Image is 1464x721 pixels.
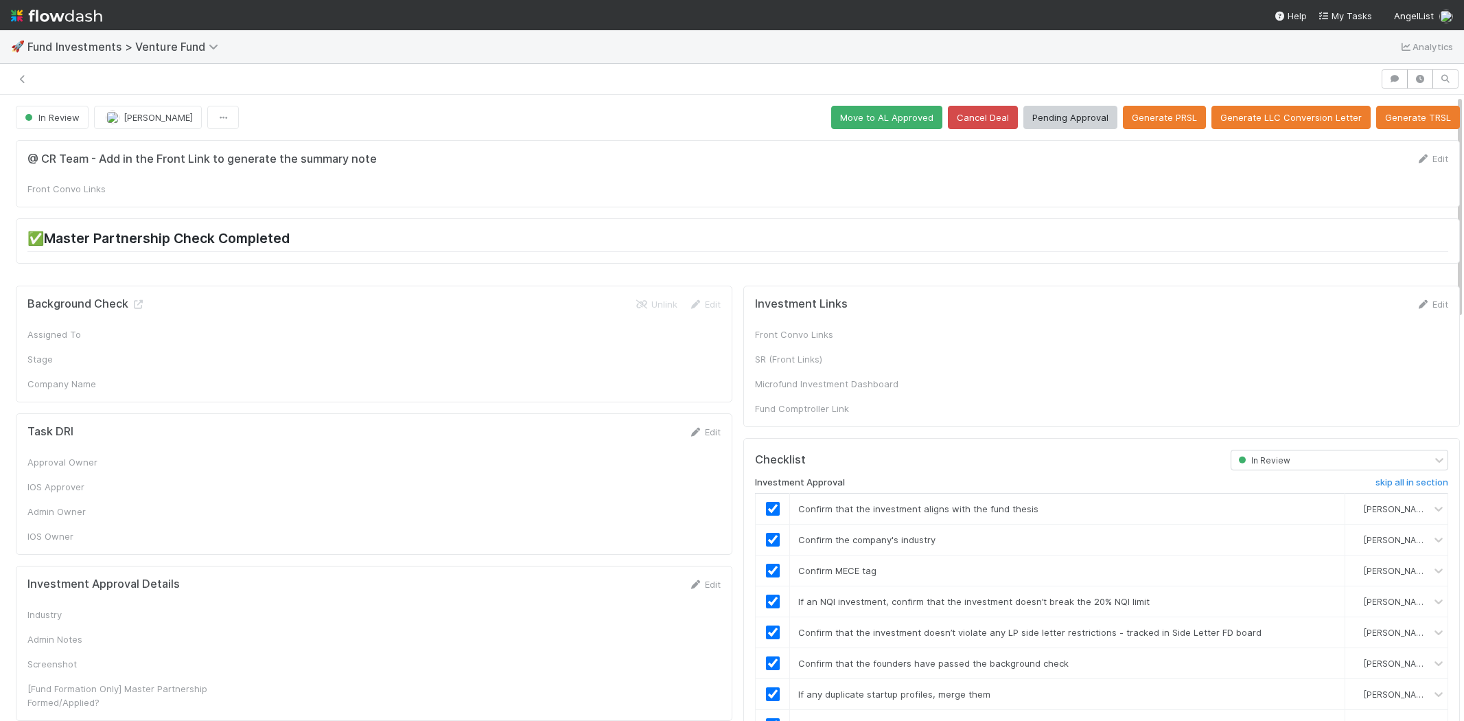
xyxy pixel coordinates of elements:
[27,230,1448,251] h2: ✅Master Partnership Check Completed
[1351,565,1362,576] img: avatar_5106bb14-94e9-4897-80de-6ae81081f36d.png
[635,299,677,310] a: Unlink
[1364,597,1431,607] span: [PERSON_NAME]
[755,352,961,366] div: SR (Front Links)
[948,106,1018,129] button: Cancel Deal
[1318,10,1372,21] span: My Tasks
[11,4,102,27] img: logo-inverted-e16ddd16eac7371096b0.svg
[27,40,225,54] span: Fund Investments > Venture Fund
[27,529,233,543] div: IOS Owner
[1399,38,1453,55] a: Analytics
[755,297,848,311] h5: Investment Links
[1375,477,1448,488] h6: skip all in section
[1318,9,1372,23] a: My Tasks
[1123,106,1206,129] button: Generate PRSL
[755,402,961,415] div: Fund Comptroller Link
[1364,504,1431,514] span: [PERSON_NAME]
[27,352,233,366] div: Stage
[798,565,876,576] span: Confirm MECE tag
[106,111,119,124] img: avatar_f32b584b-9fa7-42e4-bca2-ac5b6bf32423.png
[27,577,180,591] h5: Investment Approval Details
[27,632,233,646] div: Admin Notes
[1364,566,1431,576] span: [PERSON_NAME]
[755,377,961,391] div: Microfund Investment Dashboard
[798,503,1038,514] span: Confirm that the investment aligns with the fund thesis
[27,657,233,671] div: Screenshot
[1364,628,1431,638] span: [PERSON_NAME]
[1274,9,1307,23] div: Help
[1439,10,1453,23] img: avatar_5106bb14-94e9-4897-80de-6ae81081f36d.png
[27,152,377,166] h5: @ CR Team - Add in the Front Link to generate the summary note
[94,106,202,129] button: [PERSON_NAME]
[27,455,233,469] div: Approval Owner
[1235,455,1290,465] span: In Review
[1351,689,1362,700] img: avatar_5106bb14-94e9-4897-80de-6ae81081f36d.png
[1211,106,1371,129] button: Generate LLC Conversion Letter
[798,596,1150,607] span: If an NQI investment, confirm that the investment doesn’t break the 20% NQI limit
[1351,596,1362,607] img: avatar_5106bb14-94e9-4897-80de-6ae81081f36d.png
[1023,106,1117,129] button: Pending Approval
[27,297,145,311] h5: Background Check
[798,689,990,700] span: If any duplicate startup profiles, merge them
[1416,299,1448,310] a: Edit
[1351,627,1362,638] img: avatar_5106bb14-94e9-4897-80de-6ae81081f36d.png
[1375,477,1448,494] a: skip all in section
[1351,534,1362,545] img: avatar_5106bb14-94e9-4897-80de-6ae81081f36d.png
[27,377,233,391] div: Company Name
[16,106,89,129] button: In Review
[27,505,233,518] div: Admin Owner
[798,627,1262,638] span: Confirm that the investment doesn’t violate any LP side letter restrictions - tracked in Side Let...
[831,106,942,129] button: Move to AL Approved
[27,425,73,439] h5: Task DRI
[798,658,1069,669] span: Confirm that the founders have passed the background check
[688,579,721,590] a: Edit
[1364,659,1431,669] span: [PERSON_NAME]
[1364,535,1431,545] span: [PERSON_NAME]
[1351,503,1362,514] img: avatar_5106bb14-94e9-4897-80de-6ae81081f36d.png
[1351,658,1362,669] img: avatar_5106bb14-94e9-4897-80de-6ae81081f36d.png
[1394,10,1434,21] span: AngelList
[755,453,806,467] h5: Checklist
[755,477,845,488] h6: Investment Approval
[1376,106,1460,129] button: Generate TRSL
[688,426,721,437] a: Edit
[755,328,961,341] div: Front Convo Links
[27,328,233,341] div: Assigned To
[11,41,25,52] span: 🚀
[1364,689,1431,700] span: [PERSON_NAME]
[22,112,80,123] span: In Review
[27,608,233,621] div: Industry
[27,480,233,494] div: IOS Approver
[688,299,721,310] a: Edit
[798,534,936,545] span: Confirm the company's industry
[27,182,130,196] div: Front Convo Links
[1416,153,1448,164] a: Edit
[27,682,233,709] div: [Fund Formation Only] Master Partnership Formed/Applied?
[124,112,193,123] span: [PERSON_NAME]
